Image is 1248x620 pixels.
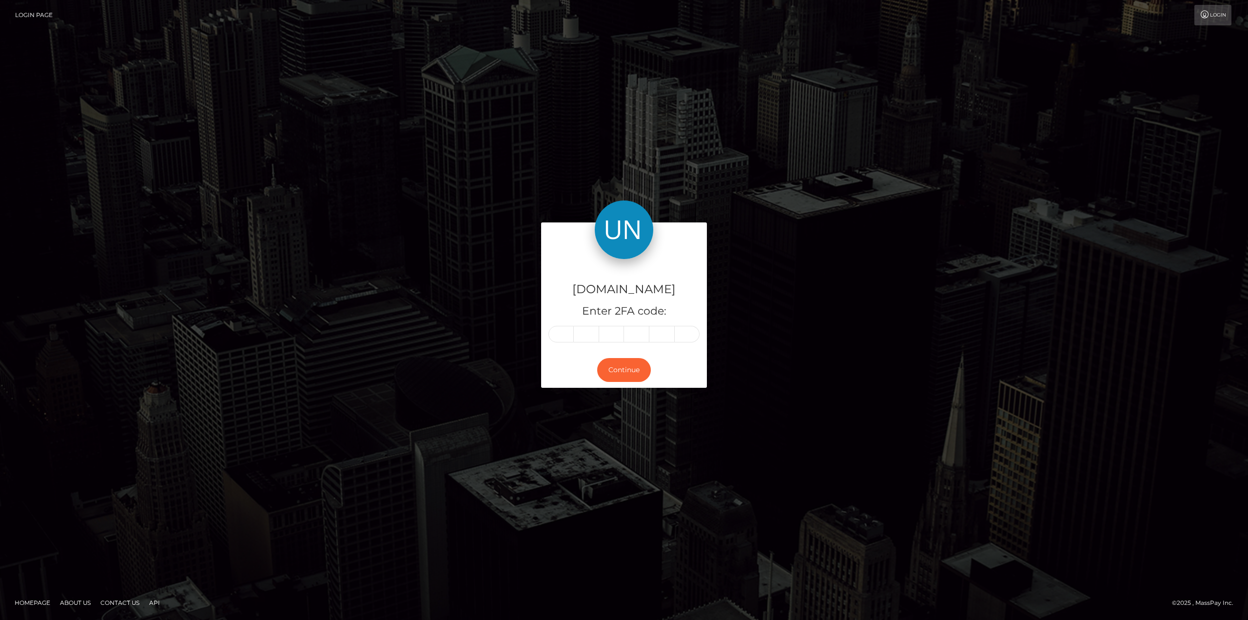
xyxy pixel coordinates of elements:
[548,304,700,319] h5: Enter 2FA code:
[56,595,95,610] a: About Us
[595,200,653,259] img: Unlockt.me
[15,5,53,25] a: Login Page
[11,595,54,610] a: Homepage
[97,595,143,610] a: Contact Us
[597,358,651,382] button: Continue
[1194,5,1231,25] a: Login
[548,281,700,298] h4: [DOMAIN_NAME]
[1172,598,1241,608] div: © 2025 , MassPay Inc.
[145,595,164,610] a: API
